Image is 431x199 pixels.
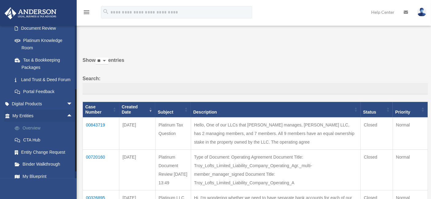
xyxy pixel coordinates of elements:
[102,8,109,15] i: search
[361,102,393,118] th: Status: activate to sort column ascending
[96,58,108,65] select: Showentries
[155,117,191,149] td: Platinum Tax Question
[83,102,119,118] th: Case Number: activate to sort column ascending
[83,56,428,71] label: Show entries
[119,149,156,190] td: [DATE]
[9,54,79,73] a: Tax & Bookkeeping Packages
[191,149,361,190] td: Type of Document: Operating Agreement Document Title: Troy_Lofts_Limited_Liability_Company_Operat...
[417,8,426,17] img: User Pic
[9,122,82,134] a: Overview
[3,7,58,19] img: Anderson Advisors Platinum Portal
[83,83,428,95] input: Search:
[83,11,90,16] a: menu
[67,98,79,110] span: arrow_drop_down
[155,149,191,190] td: Platinum Document Review [DATE] 13:49
[9,22,79,35] a: Document Review
[83,149,119,190] td: 00720160
[67,110,79,122] span: arrow_drop_up
[9,34,79,54] a: Platinum Knowledge Room
[119,102,156,118] th: Created Date: activate to sort column ascending
[9,134,82,146] a: CTA Hub
[393,117,428,149] td: Normal
[9,158,82,171] a: Binder Walkthrough
[4,98,82,110] a: Digital Productsarrow_drop_down
[83,74,428,95] label: Search:
[9,86,79,98] a: Portal Feedback
[83,9,90,16] i: menu
[191,117,361,149] td: Hello, One of our LLCs that [PERSON_NAME] manages, [PERSON_NAME] LLC, has 2 managing members, and...
[393,149,428,190] td: Normal
[9,73,79,86] a: Land Trust & Deed Forum
[191,102,361,118] th: Description: activate to sort column ascending
[9,170,82,182] a: My Blueprint
[119,117,156,149] td: [DATE]
[83,117,119,149] td: 00843719
[361,117,393,149] td: Closed
[9,146,82,158] a: Entity Change Request
[361,149,393,190] td: Closed
[4,110,82,122] a: My Entitiesarrow_drop_up
[393,102,428,118] th: Priority: activate to sort column ascending
[155,102,191,118] th: Subject: activate to sort column ascending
